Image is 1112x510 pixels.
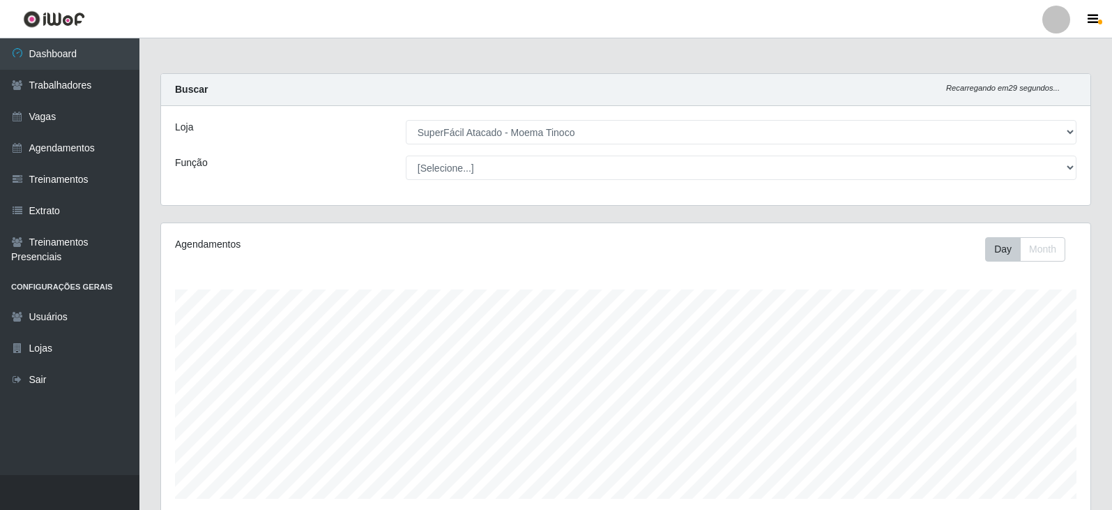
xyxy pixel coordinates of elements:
i: Recarregando em 29 segundos... [946,84,1060,92]
div: Agendamentos [175,237,538,252]
div: Toolbar with button groups [985,237,1076,262]
div: First group [985,237,1065,262]
button: Month [1020,237,1065,262]
label: Função [175,156,208,170]
strong: Buscar [175,84,208,95]
button: Day [985,237,1021,262]
label: Loja [175,120,193,135]
img: CoreUI Logo [23,10,85,28]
